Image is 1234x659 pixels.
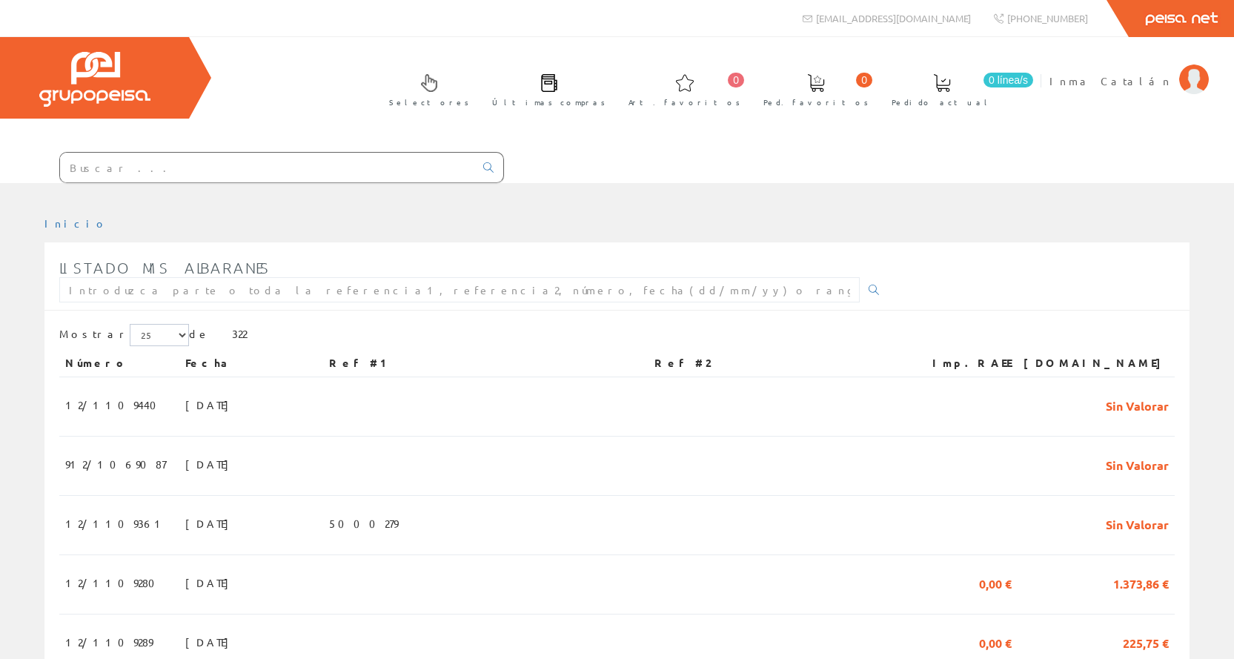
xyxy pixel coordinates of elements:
[816,12,971,24] span: [EMAIL_ADDRESS][DOMAIN_NAME]
[1007,12,1088,24] span: [PHONE_NUMBER]
[185,629,236,655] span: [DATE]
[59,350,179,377] th: Número
[39,52,150,107] img: Grupo Peisa
[648,350,906,377] th: Ref #2
[44,216,107,230] a: Inicio
[983,73,1033,87] span: 0 línea/s
[65,392,165,417] span: 12/1109440
[389,95,469,110] span: Selectores
[1113,570,1169,595] span: 1.373,86 €
[979,629,1012,655] span: 0,00 €
[1106,392,1169,417] span: Sin Valorar
[906,350,1018,377] th: Imp.RAEE
[374,62,477,116] a: Selectores
[130,324,189,346] select: Mostrar
[892,95,992,110] span: Pedido actual
[65,451,166,477] span: 912/1069087
[763,95,869,110] span: Ped. favoritos
[329,511,398,536] span: 5000279
[1049,62,1209,76] a: Inma Catalán
[856,73,872,87] span: 0
[1106,451,1169,477] span: Sin Valorar
[728,73,744,87] span: 0
[477,62,613,116] a: Últimas compras
[185,451,236,477] span: [DATE]
[59,324,1175,350] div: de 322
[1018,350,1175,377] th: [DOMAIN_NAME]
[628,95,740,110] span: Art. favoritos
[185,511,236,536] span: [DATE]
[65,629,153,655] span: 12/1109289
[59,277,860,302] input: Introduzca parte o toda la referencia1, referencia2, número, fecha(dd/mm/yy) o rango de fechas(dd...
[979,570,1012,595] span: 0,00 €
[185,570,236,595] span: [DATE]
[179,350,323,377] th: Fecha
[1123,629,1169,655] span: 225,75 €
[1106,511,1169,536] span: Sin Valorar
[185,392,236,417] span: [DATE]
[65,511,167,536] span: 12/1109361
[59,324,189,346] label: Mostrar
[1049,73,1172,88] span: Inma Catalán
[492,95,606,110] span: Últimas compras
[323,350,648,377] th: Ref #1
[60,153,474,182] input: Buscar ...
[59,259,271,276] span: Listado mis albaranes
[65,570,164,595] span: 12/1109280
